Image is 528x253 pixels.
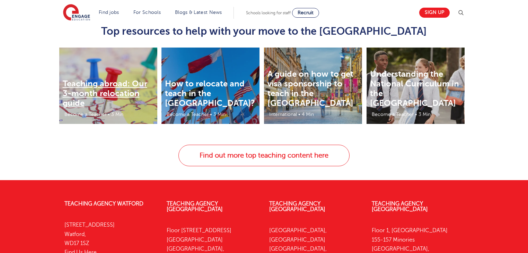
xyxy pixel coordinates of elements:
a: For Schools [133,10,161,15]
h2: Top resources to help with your move to the [GEOGRAPHIC_DATA] [94,25,434,37]
li: Become a Teacher [368,110,414,118]
a: Teaching abroad: Our 3-month relocation guide [63,79,147,108]
li: 3 Min [213,110,226,118]
a: Teaching Agency Watford [64,201,143,207]
li: 4 Min [301,110,315,118]
li: Become a Teacher [61,110,107,118]
li: 3 Min [418,110,431,118]
li: • [298,110,301,118]
a: Find jobs [99,10,119,15]
a: Recruit [292,8,319,18]
li: • [209,110,213,118]
a: Blogs & Latest News [175,10,222,15]
a: Sign up [419,8,450,18]
li: • [107,110,111,118]
a: A guide on how to get visa sponsorship to teach in the [GEOGRAPHIC_DATA] [267,69,353,108]
li: Become a Teacher [163,110,209,118]
span: Recruit [298,10,314,15]
a: How to relocate and teach in the [GEOGRAPHIC_DATA]? [165,79,255,108]
a: Find out more top teaching content here [178,145,350,166]
a: Teaching Agency [GEOGRAPHIC_DATA] [269,201,325,212]
a: Understanding the National Curriculum in the [GEOGRAPHIC_DATA] [370,69,459,108]
a: Teaching Agency [GEOGRAPHIC_DATA] [372,201,428,212]
img: Engage Education [63,4,90,22]
a: Teaching Agency [GEOGRAPHIC_DATA] [167,201,223,212]
li: 3 Min [111,110,124,118]
li: • [414,110,418,118]
li: International [266,110,298,118]
span: Schools looking for staff [246,10,291,15]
